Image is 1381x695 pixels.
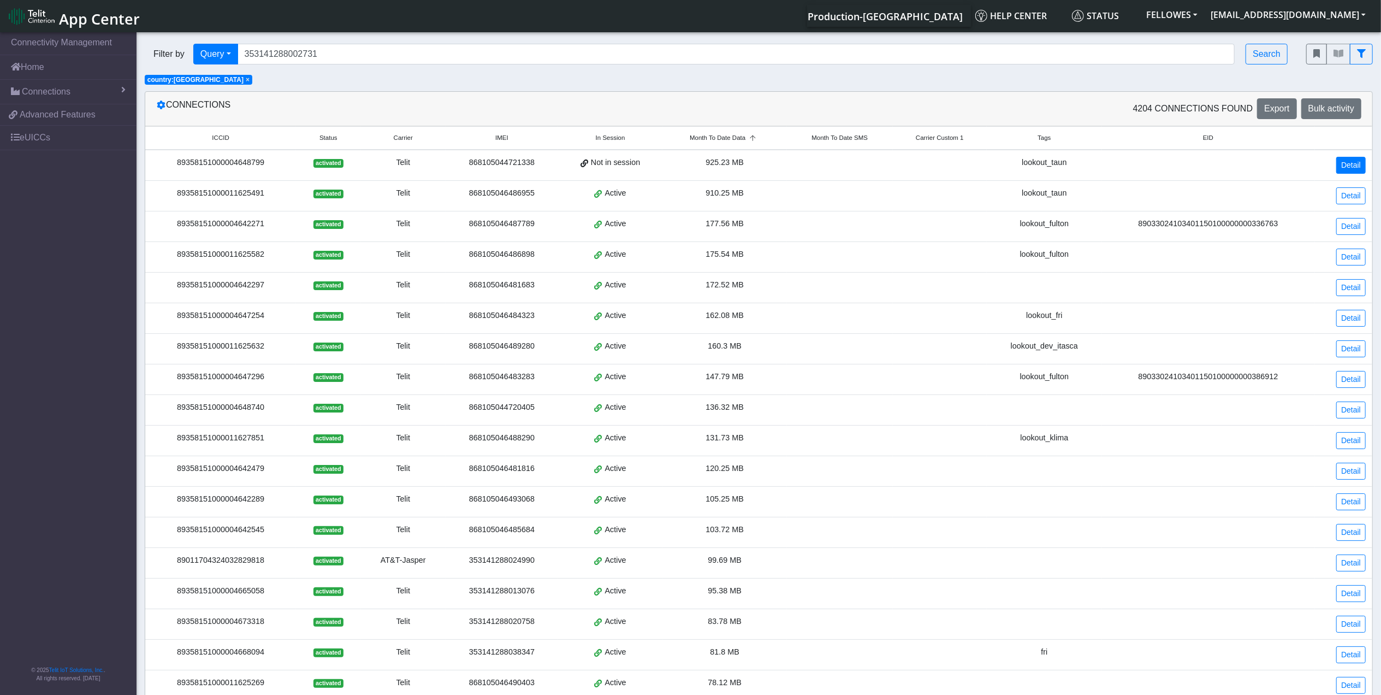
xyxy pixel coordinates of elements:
span: Active [605,371,626,383]
span: In Session [596,133,625,143]
span: 4204 Connections found [1133,102,1253,115]
div: Telit [368,371,440,383]
a: Telit IoT Solutions, Inc. [49,667,104,673]
button: Export [1257,98,1296,119]
span: IMEI [495,133,508,143]
span: Active [605,585,626,597]
img: knowledge.svg [975,10,987,22]
span: 131.73 MB [706,433,744,442]
div: 89358151000011625582 [152,249,289,261]
div: Telit [368,677,440,689]
a: Your current platform instance [807,5,962,27]
span: Carrier Custom 1 [916,133,964,143]
div: 89358151000004642271 [152,218,289,230]
span: Active [605,340,626,352]
a: Detail [1336,463,1366,480]
span: 78.12 MB [708,678,742,687]
div: lookout_fri [993,310,1095,322]
div: 868105046487789 [452,218,552,230]
span: activated [313,251,343,260]
span: 105.25 MB [706,494,744,503]
div: Telit [368,463,440,475]
span: App Center [59,9,140,29]
div: 89033024103401150100000000336763 [1109,218,1308,230]
span: activated [313,190,343,198]
div: 868105046485684 [452,524,552,536]
a: Detail [1336,157,1366,174]
span: Export [1264,104,1289,113]
div: Telit [368,279,440,291]
a: Detail [1336,218,1366,235]
span: Status [1072,10,1119,22]
div: fri [993,646,1095,658]
img: status.svg [1072,10,1084,22]
div: Telit [368,432,440,444]
span: Active [605,555,626,567]
button: Close [246,76,250,83]
span: activated [313,373,343,382]
div: 89358151000004647254 [152,310,289,322]
div: lookout_fulton [993,249,1095,261]
div: 89358151000004665058 [152,585,289,597]
div: 89011704324032829818 [152,555,289,567]
span: 160.3 MB [708,341,742,350]
div: 353141288013076 [452,585,552,597]
div: 89358151000004642297 [152,279,289,291]
div: 868105046489280 [452,340,552,352]
a: Detail [1336,279,1366,296]
div: 89358151000004642545 [152,524,289,536]
span: 103.72 MB [706,525,744,534]
a: Detail [1336,371,1366,388]
span: Month To Date Data [690,133,745,143]
div: Telit [368,218,440,230]
div: AT&T-Jasper [368,555,440,567]
span: Status [319,133,337,143]
span: × [246,76,250,84]
span: Active [605,249,626,261]
span: Not in session [591,157,640,169]
div: Telit [368,493,440,505]
a: Detail [1336,249,1366,266]
div: Telit [368,402,440,414]
span: 95.38 MB [708,586,742,595]
div: 353141288020758 [452,616,552,628]
span: Advanced Features [20,108,96,121]
div: 353141288024990 [452,555,552,567]
div: Telit [368,310,440,322]
span: 83.78 MB [708,617,742,626]
input: Search... [238,44,1235,64]
span: activated [313,434,343,443]
span: activated [313,465,343,474]
a: Detail [1336,187,1366,204]
span: Month To Date SMS [811,133,868,143]
span: 925.23 MB [706,158,744,167]
span: activated [313,496,343,504]
button: Search [1246,44,1288,64]
div: 89358151000004673318 [152,616,289,628]
span: activated [313,159,343,168]
span: Filter by [145,48,193,61]
span: Active [605,310,626,322]
span: Active [605,463,626,475]
a: Detail [1336,585,1366,602]
span: Active [605,402,626,414]
div: 868105046493068 [452,493,552,505]
div: 89358151000004647296 [152,371,289,383]
div: 89358151000011625491 [152,187,289,199]
a: Status [1068,5,1140,27]
div: lookout_dev_itasca [993,340,1095,352]
a: Detail [1336,340,1366,357]
span: EID [1203,133,1213,143]
span: activated [313,557,343,566]
div: lookout_taun [993,157,1095,169]
div: 89358151000004648740 [152,402,289,414]
a: Detail [1336,493,1366,510]
span: activated [313,312,343,321]
div: 868105044720405 [452,402,552,414]
span: activated [313,618,343,627]
div: Telit [368,187,440,199]
div: 868105046484323 [452,310,552,322]
div: 89033024103401150100000000386912 [1109,371,1308,383]
div: 89358151000011627851 [152,432,289,444]
span: Active [605,218,626,230]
